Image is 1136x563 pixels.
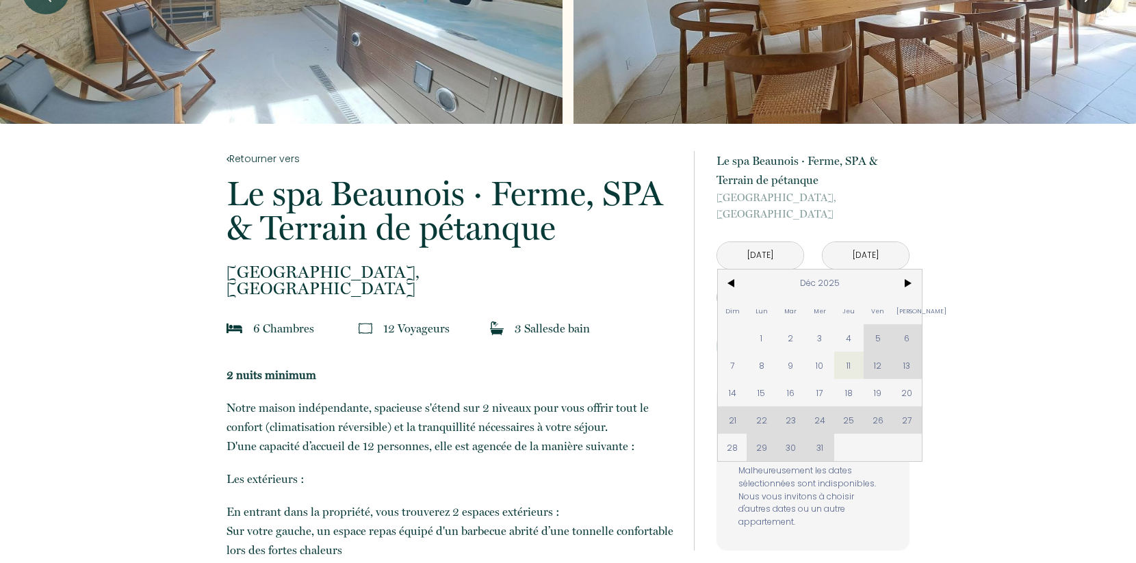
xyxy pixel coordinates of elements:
span: s [548,322,553,335]
span: 19 [864,379,893,406]
p: [GEOGRAPHIC_DATA] [227,264,675,297]
span: [GEOGRAPHIC_DATA], [717,189,909,206]
span: 28 [718,434,747,461]
span: 14 [718,379,747,406]
span: < [718,270,747,297]
span: Mar [776,297,805,324]
img: guests [359,322,372,335]
span: Dim [718,297,747,324]
span: 17 [805,379,834,406]
span: 11 [834,352,864,379]
strong: 2 nuits minimum [227,368,316,382]
span: Mer [805,297,834,324]
p: 3 Salle de bain [515,319,590,338]
span: 7 [718,352,747,379]
a: Retourner vers [227,151,675,166]
input: Départ [823,242,909,269]
input: Arrivée [717,242,803,269]
span: 10 [805,352,834,379]
span: > [892,270,922,297]
span: 3 [805,324,834,352]
p: Notre maison indépendante, spacieuse s'étend sur 2 niveaux pour vous offrir tout le confort (clim... [227,398,675,456]
span: Lun [747,297,776,324]
span: 2 [776,324,805,352]
span: 4 [834,324,864,352]
span: 15 [747,379,776,406]
span: 20 [892,379,922,406]
span: 1 [747,324,776,352]
span: Jeu [834,297,864,324]
span: [PERSON_NAME] [892,297,922,324]
span: 18 [834,379,864,406]
p: Malheureusement les dates sélectionnées sont indisponibles. Nous vous invitons à choisir d'autres... [738,464,888,529]
span: 8 [747,352,776,379]
span: 16 [776,379,805,406]
span: s [309,322,314,335]
span: 9 [776,352,805,379]
span: Déc 2025 [747,270,892,297]
button: Réserver [717,328,909,365]
span: Ven [864,297,893,324]
p: 12 Voyageur [383,319,450,338]
span: [GEOGRAPHIC_DATA], [227,264,675,280]
p: Le spa Beaunois · Ferme, SPA & Terrain de pétanque [227,176,675,245]
p: Le spa Beaunois · Ferme, SPA & Terrain de pétanque [717,151,909,189]
span: s [445,322,450,335]
p: [GEOGRAPHIC_DATA] [717,189,909,222]
p: Les extérieurs : [227,469,675,488]
p: 6 Chambre [253,319,314,338]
